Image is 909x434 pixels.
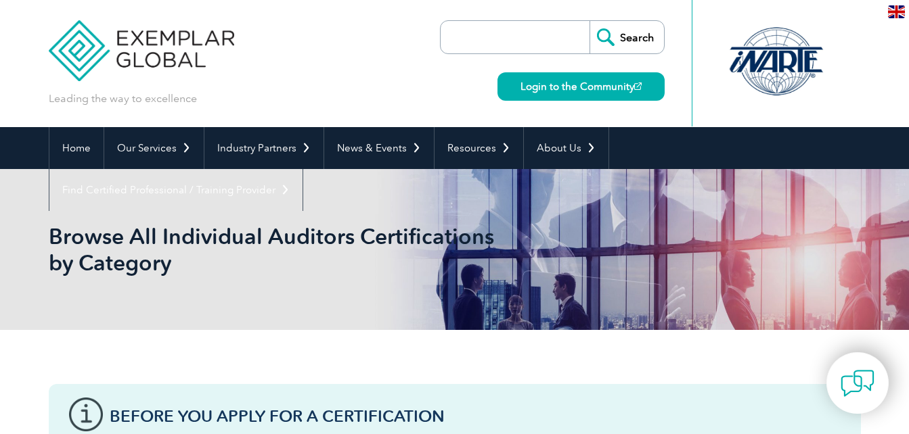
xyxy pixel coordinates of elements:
[888,5,905,18] img: en
[49,91,197,106] p: Leading the way to excellence
[49,223,569,276] h1: Browse All Individual Auditors Certifications by Category
[590,21,664,53] input: Search
[324,127,434,169] a: News & Events
[497,72,665,101] a: Login to the Community
[841,366,874,400] img: contact-chat.png
[110,408,841,425] h3: Before You Apply For a Certification
[524,127,608,169] a: About Us
[49,169,303,211] a: Find Certified Professional / Training Provider
[104,127,204,169] a: Our Services
[204,127,324,169] a: Industry Partners
[435,127,523,169] a: Resources
[49,127,104,169] a: Home
[634,82,642,90] img: open_square.png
